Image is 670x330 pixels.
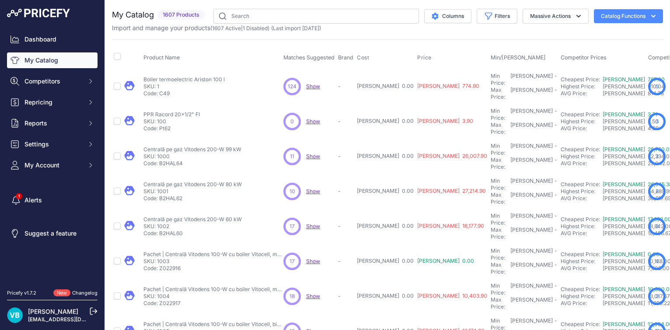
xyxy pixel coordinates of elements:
[143,251,283,258] p: Pachet | Centrală Vitodens 100-W cu boiler Vitocell, monovalent, de 200 litri 25 Kw
[491,177,509,191] div: Min Price:
[112,24,321,32] p: Import and manage your products
[357,54,371,61] button: Cost
[491,108,509,122] div: Min Price:
[510,122,553,135] div: [PERSON_NAME]
[7,192,98,208] a: Alerts
[553,108,557,122] div: -
[306,258,320,264] span: Show
[143,181,242,188] p: Centrală pe gaz Vitodens 200-W 80 kW
[143,118,200,125] p: SKU: 100
[290,292,295,300] span: 18
[561,195,603,202] div: AVG Price:
[24,140,82,149] span: Settings
[306,83,320,90] a: Show
[603,125,645,132] div: [PERSON_NAME] 4.59
[561,188,603,195] div: Highest Price:
[143,90,225,97] p: Code: C49
[143,230,242,237] p: Code: B2HAL60
[288,83,297,90] span: 124
[7,31,98,279] nav: Sidebar
[561,251,600,257] a: Cheapest Price:
[417,292,487,299] span: [PERSON_NAME] 10,403.90
[417,188,486,194] span: [PERSON_NAME] 27,214.90
[306,293,320,299] span: Show
[603,76,665,83] a: [PERSON_NAME] 767.00
[143,160,241,167] p: Code: B2HAL64
[553,177,557,191] div: -
[553,87,557,101] div: -
[24,98,82,107] span: Repricing
[603,160,645,167] div: [PERSON_NAME] 29,042.00
[561,153,603,160] div: Highest Price:
[553,73,557,87] div: -
[561,265,603,272] div: AVG Price:
[603,83,665,90] span: [PERSON_NAME] 910.04
[491,296,509,310] div: Max Price:
[143,216,242,223] p: Centrală pe gaz Vitodens 200-W 60 kW
[561,146,600,153] a: Cheapest Price:
[357,83,414,89] span: [PERSON_NAME] 0.00
[283,54,335,61] span: Matches Suggested
[523,9,589,24] button: Massive Actions
[491,191,509,205] div: Max Price:
[491,156,509,170] div: Max Price:
[491,142,509,156] div: Min Price:
[561,321,600,327] a: Cheapest Price:
[72,290,98,296] a: Changelog
[143,265,283,272] p: Code: Z022916
[553,296,557,310] div: -
[491,226,509,240] div: Max Price:
[143,83,225,90] p: SKU: 1
[28,316,119,323] a: [EMAIL_ADDRESS][DOMAIN_NAME]
[7,115,98,131] button: Reports
[143,286,283,293] p: Pachet | Centrală Vitodens 100-W cu boiler Vitocell, monovalent, de 200 litri 32 Kw
[553,226,557,240] div: -
[510,87,553,101] div: [PERSON_NAME]
[24,161,82,170] span: My Account
[338,258,353,265] p: -
[603,230,645,237] div: [PERSON_NAME] 18,456.67
[306,188,320,195] a: Show
[510,212,553,226] div: [PERSON_NAME]
[510,247,553,261] div: [PERSON_NAME]
[417,118,473,124] span: [PERSON_NAME] 3.90
[143,195,242,202] p: Code: B2HAL62
[510,156,553,170] div: [PERSON_NAME]
[656,118,659,125] span: 3
[510,226,553,240] div: [PERSON_NAME]
[143,125,200,132] p: Code: Pt62
[290,118,294,125] span: 0
[7,52,98,68] a: My Catalog
[306,153,320,160] a: Show
[243,25,268,31] a: 1 Disabled
[7,73,98,89] button: Competitors
[594,9,663,23] button: Catalog Functions
[561,181,600,188] a: Cheapest Price:
[510,261,553,275] div: [PERSON_NAME]
[417,54,433,61] button: Price
[510,108,553,122] div: [PERSON_NAME]
[290,222,295,230] span: 17
[357,118,414,124] span: [PERSON_NAME] 0.00
[357,153,414,159] span: [PERSON_NAME] 0.00
[143,293,283,300] p: SKU: 1004
[53,289,70,297] span: New
[553,212,557,226] div: -
[338,293,353,300] p: -
[656,83,659,90] span: 5
[561,160,603,167] div: AVG Price:
[553,142,557,156] div: -
[603,90,645,97] div: [PERSON_NAME] 814.75
[213,9,419,24] input: Search
[157,10,205,20] span: 1607 Products
[417,222,484,229] span: [PERSON_NAME] 18,177.90
[417,257,474,264] span: [PERSON_NAME] 0.00
[510,191,553,205] div: [PERSON_NAME]
[7,289,36,297] div: Pricefy v1.7.2
[561,83,603,90] div: Highest Price:
[603,265,645,272] div: [PERSON_NAME] 7,602.00
[491,261,509,275] div: Max Price:
[7,31,98,47] a: Dashboard
[603,111,657,118] a: [PERSON_NAME] 3.71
